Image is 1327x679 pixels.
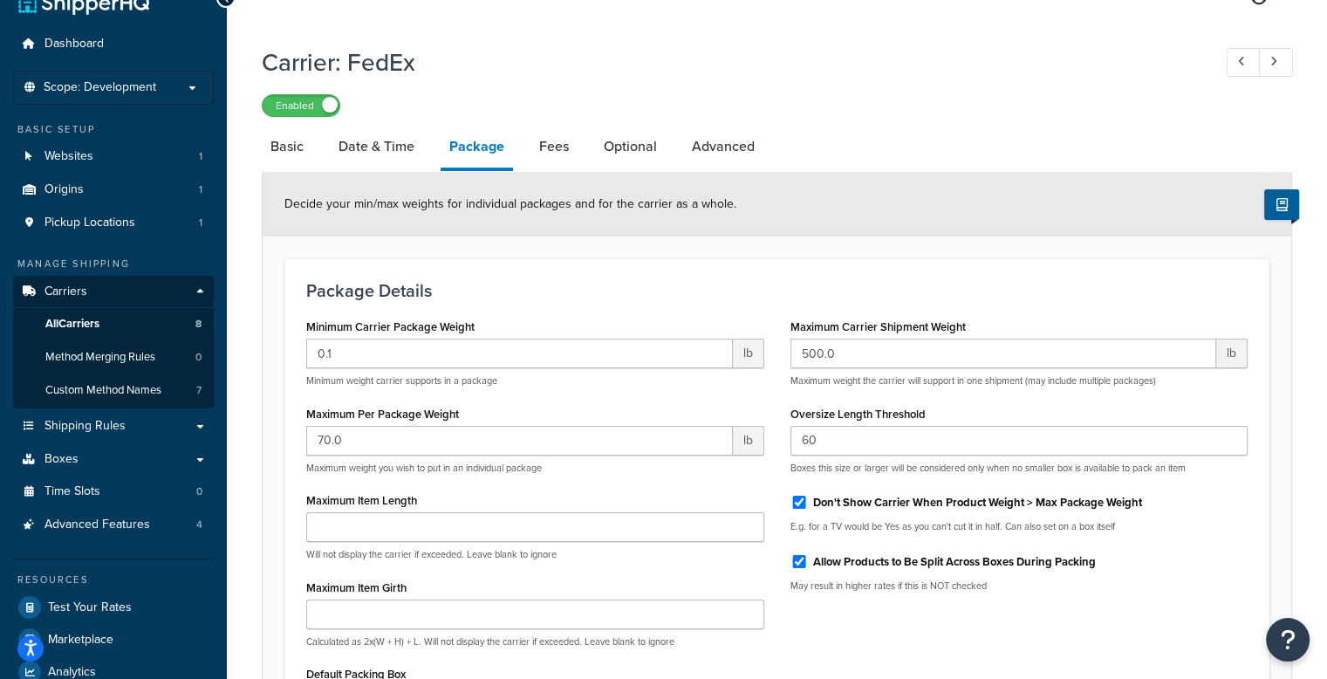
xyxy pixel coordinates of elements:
[790,462,1248,475] p: Boxes this size or larger will be considered only when no smaller box is available to pack an item
[13,410,214,442] a: Shipping Rules
[813,495,1142,511] label: Don't Show Carrier When Product Weight > Max Package Weight
[199,182,202,197] span: 1
[13,276,214,408] li: Carriers
[1216,339,1248,368] span: lb
[13,573,214,587] div: Resources
[13,592,214,623] a: Test Your Rates
[1266,618,1310,662] button: Open Resource Center
[13,207,214,239] li: Pickup Locations
[13,509,214,541] li: Advanced Features
[44,37,104,51] span: Dashboard
[44,518,150,532] span: Advanced Features
[13,141,214,173] a: Websites1
[13,341,214,374] a: Method Merging Rules0
[195,350,202,365] span: 0
[13,374,214,407] li: Custom Method Names
[595,126,666,168] a: Optional
[13,341,214,374] li: Method Merging Rules
[13,276,214,308] a: Carriers
[44,80,156,95] span: Scope: Development
[44,484,100,499] span: Time Slots
[45,317,99,332] span: All Carriers
[48,633,113,648] span: Marketplace
[13,174,214,206] li: Origins
[683,126,763,168] a: Advanced
[790,320,966,333] label: Maximum Carrier Shipment Weight
[44,216,135,230] span: Pickup Locations
[13,308,214,340] a: AllCarriers8
[13,374,214,407] a: Custom Method Names7
[306,408,459,421] label: Maximum Per Package Weight
[196,518,202,532] span: 4
[790,408,926,421] label: Oversize Length Threshold
[306,462,764,475] p: Maximum weight you wish to put in an individual package
[196,484,202,499] span: 0
[284,195,736,213] span: Decide your min/max weights for individual packages and for the carrier as a whole.
[195,317,202,332] span: 8
[1264,189,1299,220] button: Show Help Docs
[45,383,161,398] span: Custom Method Names
[306,581,407,594] label: Maximum Item Girth
[733,339,764,368] span: lb
[44,285,87,299] span: Carriers
[44,149,93,164] span: Websites
[790,580,1248,593] p: May result in higher rates if this is NOT checked
[44,419,126,434] span: Shipping Rules
[306,320,475,333] label: Minimum Carrier Package Weight
[263,95,339,116] label: Enabled
[330,126,423,168] a: Date & Time
[1227,48,1261,77] a: Previous Record
[45,350,155,365] span: Method Merging Rules
[13,257,214,271] div: Manage Shipping
[13,509,214,541] a: Advanced Features4
[262,45,1194,79] h1: Carrier: FedEx
[48,600,132,615] span: Test Your Rates
[733,426,764,456] span: lb
[199,149,202,164] span: 1
[13,174,214,206] a: Origins1
[1259,48,1293,77] a: Next Record
[441,126,513,171] a: Package
[790,374,1248,388] p: Maximum weight the carrier will support in one shipment (may include multiple packages)
[13,122,214,137] div: Basic Setup
[13,28,214,60] a: Dashboard
[13,476,214,508] a: Time Slots0
[44,182,84,197] span: Origins
[44,452,79,467] span: Boxes
[13,141,214,173] li: Websites
[813,554,1096,570] label: Allow Products to Be Split Across Boxes During Packing
[530,126,578,168] a: Fees
[306,494,417,507] label: Maximum Item Length
[306,635,764,648] p: Calculated as 2x(W + H) + L. Will not display the carrier if exceeded. Leave blank to ignore
[199,216,202,230] span: 1
[196,383,202,398] span: 7
[306,281,1248,300] h3: Package Details
[306,374,764,388] p: Minimum weight carrier supports in a package
[13,476,214,508] li: Time Slots
[13,624,214,655] a: Marketplace
[790,520,1248,533] p: E.g. for a TV would be Yes as you can't cut it in half. Can also set on a box itself
[262,126,312,168] a: Basic
[306,548,764,561] p: Will not display the carrier if exceeded. Leave blank to ignore
[13,443,214,476] a: Boxes
[13,207,214,239] a: Pickup Locations1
